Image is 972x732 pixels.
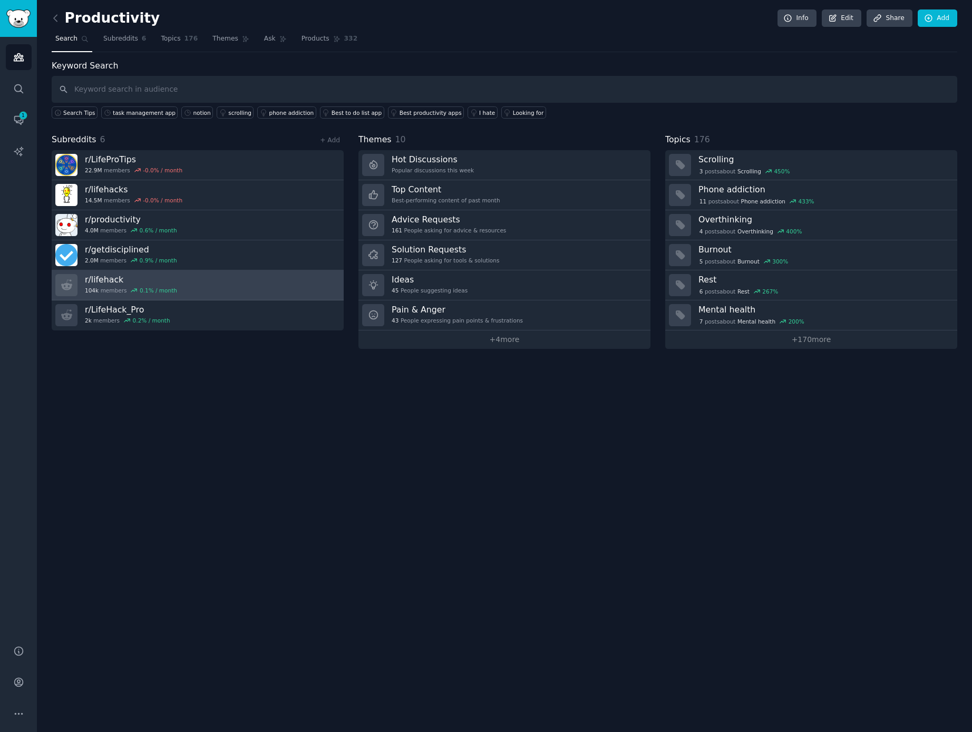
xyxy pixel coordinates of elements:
a: Topics176 [157,31,201,52]
h3: Ideas [392,274,468,285]
a: I hate [468,106,498,119]
a: Top ContentBest-performing content of past month [358,180,650,210]
div: members [85,287,177,294]
div: phone addiction [269,109,314,116]
span: 104k [85,287,99,294]
div: 0.6 % / month [140,227,177,234]
span: Themes [358,133,392,147]
span: 6 [142,34,147,44]
span: Burnout [737,258,760,265]
a: + Add [320,136,340,144]
a: Search [52,31,92,52]
div: post s about [698,227,803,236]
span: Phone addiction [741,198,785,205]
a: Ideas45People suggesting ideas [358,270,650,300]
label: Keyword Search [52,61,118,71]
span: Scrolling [737,168,761,175]
span: 6 [699,288,703,295]
h2: Productivity [52,10,160,27]
span: Themes [212,34,238,44]
a: Overthinking4postsaboutOverthinking400% [665,210,957,240]
h3: Pain & Anger [392,304,523,315]
span: Subreddits [52,133,96,147]
h3: Top Content [392,184,500,195]
span: 7 [699,318,703,325]
button: Search Tips [52,106,98,119]
div: People expressing pain points & frustrations [392,317,523,324]
h3: Hot Discussions [392,154,474,165]
a: Products332 [298,31,361,52]
div: members [85,317,170,324]
a: Best to do list app [320,106,384,119]
a: r/getdisciplined2.0Mmembers0.9% / month [52,240,344,270]
span: 176 [184,34,198,44]
h3: Burnout [698,244,950,255]
a: notion [181,106,213,119]
span: 1 [18,112,28,119]
span: 11 [699,198,706,205]
span: Ask [264,34,276,44]
span: 10 [395,134,406,144]
div: post s about [698,257,789,266]
a: Phone addiction11postsaboutPhone addiction433% [665,180,957,210]
div: 400 % [786,228,802,235]
div: Best productivity apps [400,109,462,116]
a: Advice Requests161People asking for advice & resources [358,210,650,240]
a: Share [867,9,912,27]
div: 200 % [789,318,804,325]
div: post s about [698,287,779,296]
a: r/lifehack104kmembers0.1% / month [52,270,344,300]
span: 161 [392,227,402,234]
a: Subreddits6 [100,31,150,52]
a: r/productivity4.0Mmembers0.6% / month [52,210,344,240]
a: Hot DiscussionsPopular discussions this week [358,150,650,180]
span: Topics [665,133,691,147]
a: 1 [6,107,32,133]
div: Popular discussions this week [392,167,474,174]
span: 14.5M [85,197,102,204]
img: GummySearch logo [6,9,31,28]
div: 0.1 % / month [140,287,177,294]
h3: r/ lifehack [85,274,177,285]
div: post s about [698,197,815,206]
h3: Overthinking [698,214,950,225]
div: Best to do list app [332,109,382,116]
span: Rest [737,288,750,295]
span: Topics [161,34,180,44]
span: 2k [85,317,92,324]
a: Themes [209,31,253,52]
div: -0.0 % / month [143,167,182,174]
a: Edit [822,9,861,27]
h3: r/ lifehacks [85,184,182,195]
a: Best productivity apps [388,106,464,119]
img: lifehacks [55,184,77,206]
span: 4 [699,228,703,235]
span: 22.9M [85,167,102,174]
div: Looking for [513,109,544,116]
h3: Rest [698,274,950,285]
div: 450 % [774,168,790,175]
div: members [85,197,182,204]
h3: r/ LifeHack_Pro [85,304,170,315]
img: productivity [55,214,77,236]
span: 127 [392,257,402,264]
a: task management app [101,106,178,119]
img: getdisciplined [55,244,77,266]
span: Search Tips [63,109,95,116]
a: phone addiction [257,106,316,119]
a: Rest6postsaboutRest267% [665,270,957,300]
span: Products [302,34,329,44]
h3: Advice Requests [392,214,506,225]
a: r/lifehacks14.5Mmembers-0.0% / month [52,180,344,210]
h3: Scrolling [698,154,950,165]
img: LifeProTips [55,154,77,176]
a: Add [918,9,957,27]
span: 5 [699,258,703,265]
h3: r/ productivity [85,214,177,225]
input: Keyword search in audience [52,76,957,103]
a: +170more [665,330,957,349]
a: r/LifeProTips22.9Mmembers-0.0% / month [52,150,344,180]
h3: Solution Requests [392,244,499,255]
a: scrolling [217,106,254,119]
div: 0.2 % / month [133,317,170,324]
